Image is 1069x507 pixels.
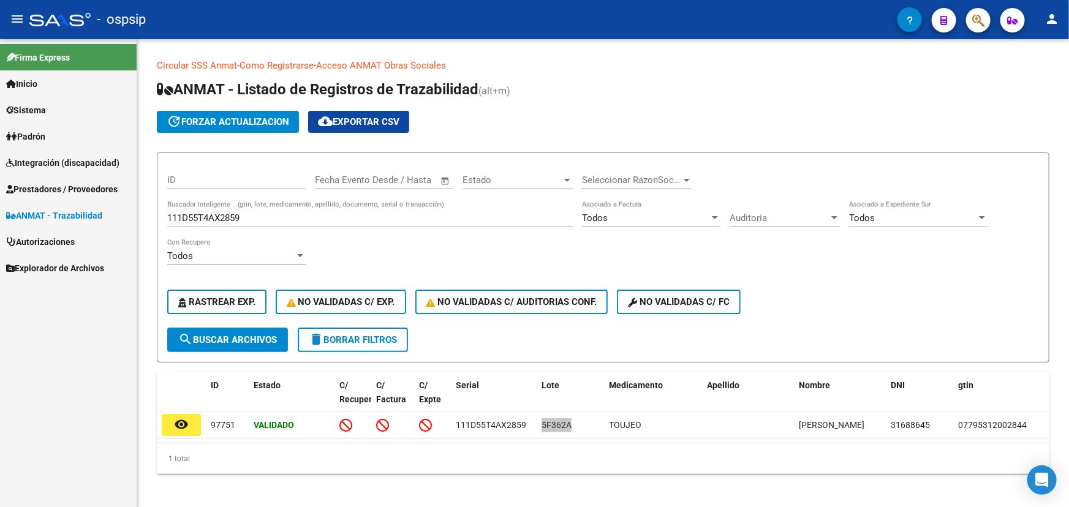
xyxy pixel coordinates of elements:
p: - - [157,59,1049,72]
span: Exportar CSV [318,116,399,127]
mat-icon: remove_red_eye [174,417,189,432]
span: Auditoria [730,212,829,223]
span: TOUJEO [609,420,641,430]
a: Como Registrarse [240,60,314,71]
a: Acceso ANMAT Obras Sociales [316,60,446,71]
span: 31688645 [891,420,930,430]
datatable-header-cell: gtin [953,372,1063,426]
span: Serial [456,380,479,390]
datatable-header-cell: Lote [537,372,604,426]
datatable-header-cell: Medicamento [604,372,702,426]
span: C/ Expte [419,380,441,404]
span: Todos [582,212,608,223]
a: Circular SSS Anmat [157,60,237,71]
span: Apellido [707,380,739,390]
div: Open Intercom Messenger [1027,465,1057,495]
span: ANMAT - Listado de Registros de Trazabilidad [157,81,478,98]
mat-icon: person [1044,12,1059,26]
button: Rastrear Exp. [167,290,266,314]
span: DNI [891,380,905,390]
span: Buscar Archivos [178,334,277,345]
datatable-header-cell: Nombre [794,372,886,426]
span: Padrón [6,130,45,143]
span: Borrar Filtros [309,334,397,345]
span: Firma Express [6,51,70,64]
span: Integración (discapacidad) [6,156,119,170]
span: ANMAT - Trazabilidad [6,209,102,222]
datatable-header-cell: ID [206,372,249,426]
button: Exportar CSV [308,111,409,133]
span: Nombre [799,380,830,390]
button: Borrar Filtros [298,328,408,352]
span: No Validadas c/ Auditorias Conf. [426,296,597,307]
span: (alt+m) [478,85,510,97]
mat-icon: search [178,332,193,347]
span: C/ Factura [376,380,406,404]
span: C/ Recupero [339,380,377,404]
span: 97751 [211,420,235,430]
span: No validadas c/ FC [628,296,730,307]
span: Inicio [6,77,37,91]
a: Documentacion trazabilidad [446,60,561,71]
span: Lote [542,380,559,390]
datatable-header-cell: C/ Factura [371,372,414,426]
mat-icon: cloud_download [318,114,333,129]
input: Fecha inicio [315,175,365,186]
strong: Validado [254,420,294,430]
input: Fecha fin [376,175,435,186]
datatable-header-cell: Apellido [702,372,794,426]
span: Medicamento [609,380,663,390]
span: - ospsip [97,6,146,33]
button: No Validadas c/ Exp. [276,290,406,314]
span: Sistema [6,103,46,117]
span: Seleccionar RazonSocial [582,175,681,186]
mat-icon: delete [309,332,323,347]
span: [PERSON_NAME] [799,420,864,430]
mat-icon: menu [10,12,25,26]
span: ID [211,380,219,390]
button: forzar actualizacion [157,111,299,133]
span: Rastrear Exp. [178,296,255,307]
datatable-header-cell: C/ Recupero [334,372,371,426]
span: Explorador de Archivos [6,261,104,275]
datatable-header-cell: C/ Expte [414,372,451,426]
span: No Validadas c/ Exp. [287,296,395,307]
datatable-header-cell: Estado [249,372,334,426]
div: 1 total [157,443,1049,474]
span: 111D55T4AX2859 [456,420,526,430]
datatable-header-cell: Serial [451,372,537,426]
button: Buscar Archivos [167,328,288,352]
mat-icon: update [167,114,181,129]
button: Open calendar [439,174,453,188]
datatable-header-cell: DNI [886,372,953,426]
span: forzar actualizacion [167,116,289,127]
span: 5F362A [542,420,572,430]
span: Todos [167,250,193,261]
span: Estado [463,175,562,186]
span: Estado [254,380,281,390]
span: Prestadores / Proveedores [6,182,118,196]
span: gtin [958,380,973,390]
span: 07795312002844 [958,420,1027,430]
button: No Validadas c/ Auditorias Conf. [415,290,608,314]
span: Todos [849,212,875,223]
span: Autorizaciones [6,235,75,249]
button: No validadas c/ FC [617,290,741,314]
